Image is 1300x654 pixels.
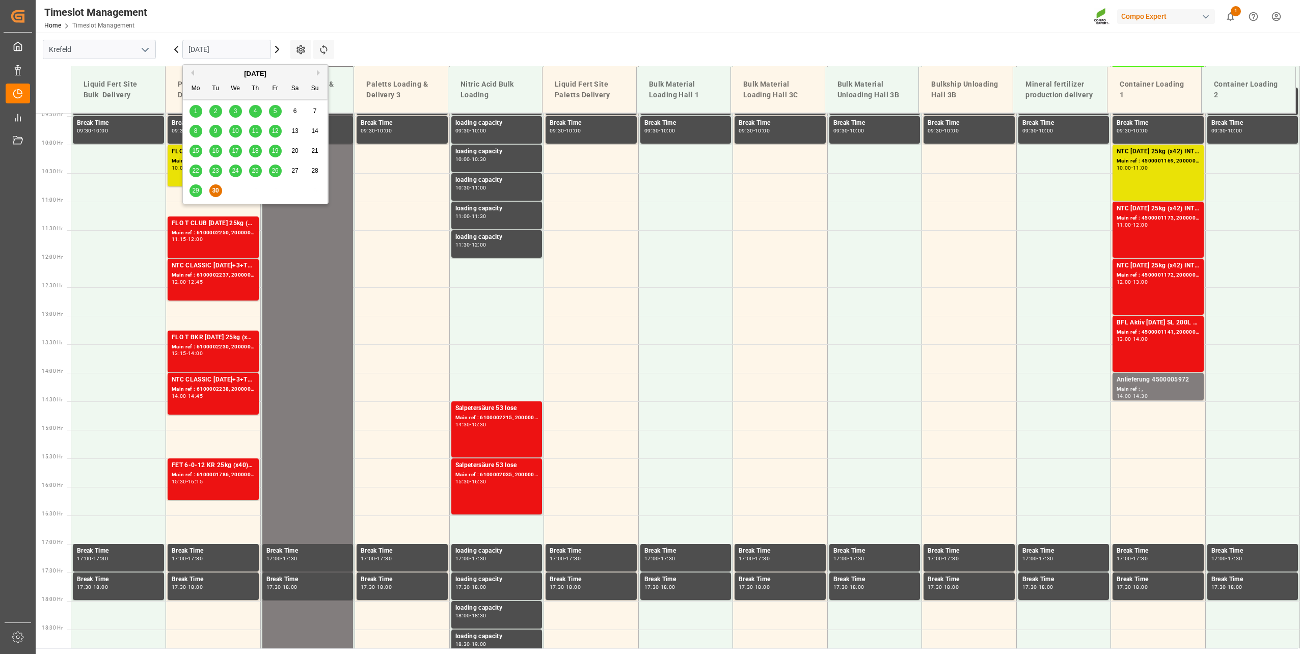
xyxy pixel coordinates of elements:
[470,556,471,561] div: -
[1022,118,1105,128] div: Break Time
[291,147,298,154] span: 20
[188,237,203,241] div: 12:00
[1117,147,1200,157] div: NTC [DATE] 25kg (x42) INT MTO
[644,575,727,585] div: Break Time
[1039,128,1053,133] div: 10:00
[755,556,770,561] div: 17:30
[361,118,444,128] div: Break Time
[249,105,262,118] div: Choose Thursday, September 4th, 2025
[1133,223,1148,227] div: 12:00
[172,128,186,133] div: 09:30
[266,575,349,585] div: Break Time
[455,175,538,185] div: loading capacity
[1133,394,1148,398] div: 14:30
[659,556,660,561] div: -
[186,394,188,398] div: -
[188,394,203,398] div: 14:45
[361,556,375,561] div: 17:00
[1228,556,1242,561] div: 17:30
[942,128,944,133] div: -
[229,83,242,95] div: We
[229,125,242,138] div: Choose Wednesday, September 10th, 2025
[455,422,470,427] div: 14:30
[739,128,753,133] div: 09:30
[1117,337,1131,341] div: 13:00
[172,333,255,343] div: FLO T BKR [DATE] 25kg (x40) D,ATBT SPORT [DATE] 25%UH 3M 25kg (x40) INTFLO T CLUB [DATE] 25kg (x4...
[186,101,325,201] div: month 2025-09
[361,575,444,585] div: Break Time
[77,546,160,556] div: Break Time
[550,546,633,556] div: Break Time
[455,471,538,479] div: Main ref : 6100002035, 2000001544
[77,556,92,561] div: 17:00
[1022,546,1105,556] div: Break Time
[455,204,538,214] div: loading capacity
[209,184,222,197] div: Choose Tuesday, September 30th, 2025
[375,556,377,561] div: -
[42,112,63,117] span: 09:30 Hr
[229,165,242,177] div: Choose Wednesday, September 24th, 2025
[269,105,282,118] div: Choose Friday, September 5th, 2025
[833,556,848,561] div: 17:00
[566,556,581,561] div: 17:30
[455,403,538,414] div: Salpetersäure 53 lose
[172,271,255,280] div: Main ref : 6100002237, 2000001528
[661,128,675,133] div: 10:00
[848,556,849,561] div: -
[1211,556,1226,561] div: 17:00
[188,351,203,356] div: 14:00
[1228,128,1242,133] div: 10:00
[272,147,278,154] span: 19
[174,75,251,104] div: Paletts Loading & Delivery 1
[1117,271,1200,280] div: Main ref : 4500001172, 2000001248
[470,479,471,484] div: -
[644,556,659,561] div: 17:00
[209,105,222,118] div: Choose Tuesday, September 2nd, 2025
[266,556,281,561] div: 17:00
[739,75,817,104] div: Bulk Material Loading Hall 3C
[212,147,219,154] span: 16
[1226,556,1227,561] div: -
[1117,118,1200,128] div: Break Time
[311,167,318,174] span: 28
[234,107,237,115] span: 3
[274,107,277,115] span: 5
[186,479,188,484] div: -
[42,140,63,146] span: 10:00 Hr
[289,83,302,95] div: Sa
[42,340,63,345] span: 13:30 Hr
[927,75,1005,104] div: Bulkship Unloading Hall 3B
[79,75,157,104] div: Liquid Fert Site Bulk Delivery
[172,394,186,398] div: 14:00
[455,214,470,219] div: 11:00
[1133,556,1148,561] div: 17:30
[249,145,262,157] div: Choose Thursday, September 18th, 2025
[550,118,633,128] div: Break Time
[1242,5,1265,28] button: Help Center
[753,556,755,561] div: -
[1131,394,1133,398] div: -
[850,128,864,133] div: 10:00
[470,242,471,247] div: -
[281,556,282,561] div: -
[252,147,258,154] span: 18
[1117,157,1200,166] div: Main ref : 4500001169, 2000001248
[172,385,255,394] div: Main ref : 6100002238, 2000001528
[189,165,202,177] div: Choose Monday, September 22nd, 2025
[1039,556,1053,561] div: 17:30
[311,147,318,154] span: 21
[1117,385,1200,394] div: Main ref : ,
[266,546,349,556] div: Break Time
[661,556,675,561] div: 17:30
[183,69,328,79] div: [DATE]
[229,145,242,157] div: Choose Wednesday, September 17th, 2025
[182,40,271,59] input: DD.MM.YYYY
[1117,556,1131,561] div: 17:00
[550,128,564,133] div: 09:30
[944,128,959,133] div: 10:00
[833,128,848,133] div: 09:30
[1131,166,1133,170] div: -
[212,167,219,174] span: 23
[1211,128,1226,133] div: 09:30
[833,75,911,104] div: Bulk Material Unloading Hall 3B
